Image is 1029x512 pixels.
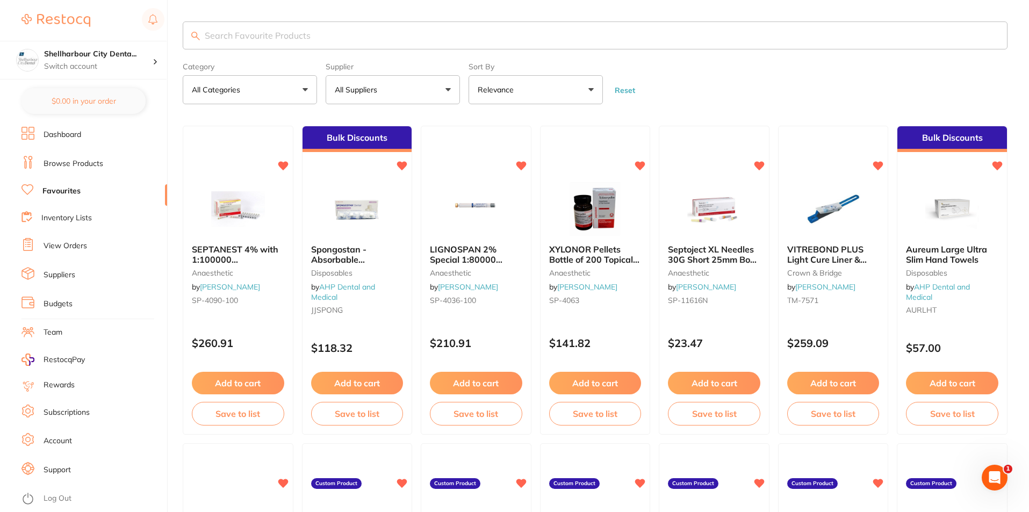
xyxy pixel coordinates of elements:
span: SP-4063 [549,295,579,305]
button: Reset [611,85,638,95]
span: VITREBOND PLUS Light Cure Liner & Base Click & Mix [787,244,867,275]
label: Category [183,62,317,71]
span: by [430,282,498,292]
a: Inventory Lists [41,213,92,223]
label: Custom Product [668,478,718,489]
span: SP-4036-100 [430,295,476,305]
b: Aureum Large Ultra Slim Hand Towels [906,244,998,264]
div: Bulk Discounts [897,126,1007,152]
span: JJSPONG [311,305,343,315]
span: Spongostan - Absorbable Hemostatic Gelatin Sponge [311,244,389,284]
small: anaesthetic [668,269,760,277]
button: Relevance [469,75,603,104]
span: SEPTANEST 4% with 1:100000 [MEDICAL_DATA] 2.2ml 2xBox 50 GOLD [192,244,282,284]
img: RestocqPay [21,354,34,366]
a: Account [44,436,72,446]
label: Custom Product [549,478,600,489]
a: AHP Dental and Medical [906,282,970,301]
button: Add to cart [192,372,284,394]
small: anaesthetic [430,269,522,277]
p: All Categories [192,84,244,95]
img: LIGNOSPAN 2% Special 1:80000 adrenalin 2.2ml 2xBox 50 [441,182,511,236]
p: $141.82 [549,337,642,349]
p: All Suppliers [335,84,382,95]
span: AURLHT [906,305,937,315]
span: by [549,282,617,292]
button: All Suppliers [326,75,460,104]
a: Favourites [42,186,81,197]
a: Dashboard [44,129,81,140]
p: Relevance [478,84,518,95]
span: XYLONOR Pellets Bottle of 200 Topical Anaesthetic [549,244,639,275]
small: disposables [311,269,404,277]
button: Add to cart [549,372,642,394]
button: $0.00 in your order [21,88,146,114]
b: Septoject XL Needles 30G Short 25mm Box of 100 [668,244,760,264]
a: Rewards [44,380,75,391]
p: $23.47 [668,337,760,349]
p: $118.32 [311,342,404,354]
span: by [311,282,375,301]
iframe: Intercom live chat [982,465,1008,491]
button: Save to list [906,402,998,426]
a: View Orders [44,241,87,251]
label: Supplier [326,62,460,71]
input: Search Favourite Products [183,21,1008,49]
label: Sort By [469,62,603,71]
img: XYLONOR Pellets Bottle of 200 Topical Anaesthetic [560,182,630,236]
img: Septoject XL Needles 30G Short 25mm Box of 100 [679,182,749,236]
a: [PERSON_NAME] [557,282,617,292]
a: [PERSON_NAME] [676,282,736,292]
small: crown & bridge [787,269,880,277]
label: Custom Product [311,478,362,489]
span: TM-7571 [787,295,818,305]
b: VITREBOND PLUS Light Cure Liner & Base Click & Mix [787,244,880,264]
small: anaesthetic [192,269,284,277]
img: VITREBOND PLUS Light Cure Liner & Base Click & Mix [798,182,868,236]
button: Add to cart [430,372,522,394]
button: Add to cart [668,372,760,394]
p: $210.91 [430,337,522,349]
label: Custom Product [906,478,956,489]
span: Septoject XL Needles 30G Short 25mm Box of 100 [668,244,757,275]
button: Add to cart [906,372,998,394]
b: XYLONOR Pellets Bottle of 200 Topical Anaesthetic [549,244,642,264]
img: Spongostan - Absorbable Hemostatic Gelatin Sponge [322,182,392,236]
span: RestocqPay [44,355,85,365]
button: Add to cart [787,372,880,394]
small: disposables [906,269,998,277]
b: Spongostan - Absorbable Hemostatic Gelatin Sponge [311,244,404,264]
a: Subscriptions [44,407,90,418]
span: 1 [1004,465,1012,473]
a: AHP Dental and Medical [311,282,375,301]
h4: Shellharbour City Dental [44,49,153,60]
p: $260.91 [192,337,284,349]
a: Budgets [44,299,73,309]
img: Aureum Large Ultra Slim Hand Towels [917,182,987,236]
img: SEPTANEST 4% with 1:100000 adrenalin 2.2ml 2xBox 50 GOLD [203,182,273,236]
a: [PERSON_NAME] [200,282,260,292]
label: Custom Product [430,478,480,489]
span: by [787,282,855,292]
b: LIGNOSPAN 2% Special 1:80000 adrenalin 2.2ml 2xBox 50 [430,244,522,264]
a: Log Out [44,493,71,504]
button: Add to cart [311,372,404,394]
span: SP-4090-100 [192,295,238,305]
button: Log Out [21,491,164,508]
span: SP-11616N [668,295,708,305]
button: All Categories [183,75,317,104]
span: by [906,282,970,301]
button: Save to list [430,402,522,426]
a: Support [44,465,71,475]
a: Suppliers [44,270,75,280]
span: LIGNOSPAN 2% Special 1:80000 [MEDICAL_DATA] 2.2ml 2xBox 50 [430,244,503,284]
button: Save to list [668,402,760,426]
span: by [192,282,260,292]
button: Save to list [549,402,642,426]
span: Aureum Large Ultra Slim Hand Towels [906,244,987,264]
p: $259.09 [787,337,880,349]
img: Restocq Logo [21,14,90,27]
b: SEPTANEST 4% with 1:100000 adrenalin 2.2ml 2xBox 50 GOLD [192,244,284,264]
a: Team [44,327,62,338]
button: Save to list [787,402,880,426]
